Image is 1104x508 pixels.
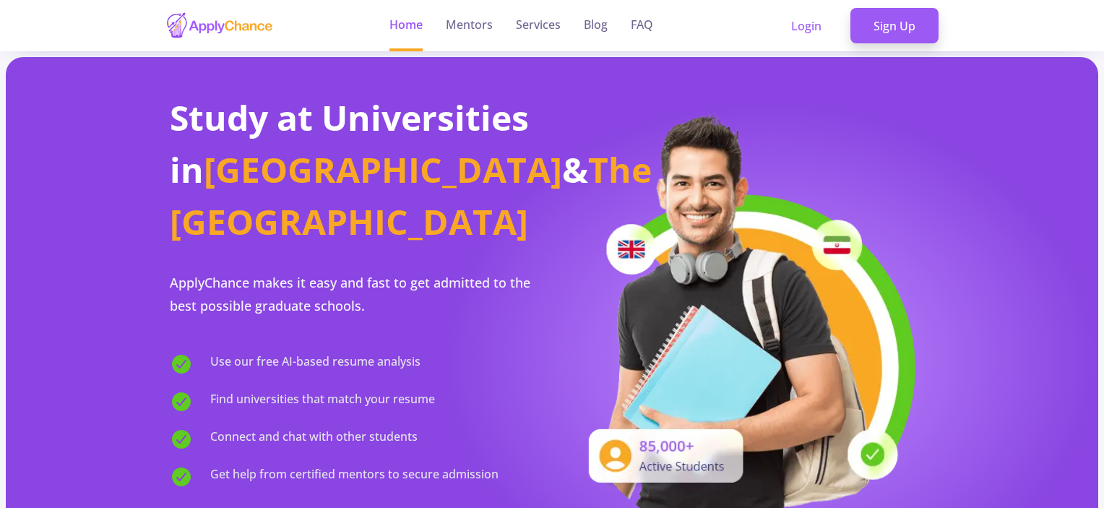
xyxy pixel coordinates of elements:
a: Login [768,8,845,44]
img: applychance logo [165,12,274,40]
span: Find universities that match your resume [210,390,435,413]
span: Get help from certified mentors to secure admission [210,465,499,488]
span: ApplyChance makes it easy and fast to get admitted to the best possible graduate schools. [170,274,530,314]
span: Use our free AI-based resume analysis [210,353,421,376]
span: Connect and chat with other students [210,428,418,451]
span: Study at Universities in [170,94,529,193]
span: [GEOGRAPHIC_DATA] [204,146,562,193]
a: Sign Up [850,8,939,44]
span: & [562,146,588,193]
